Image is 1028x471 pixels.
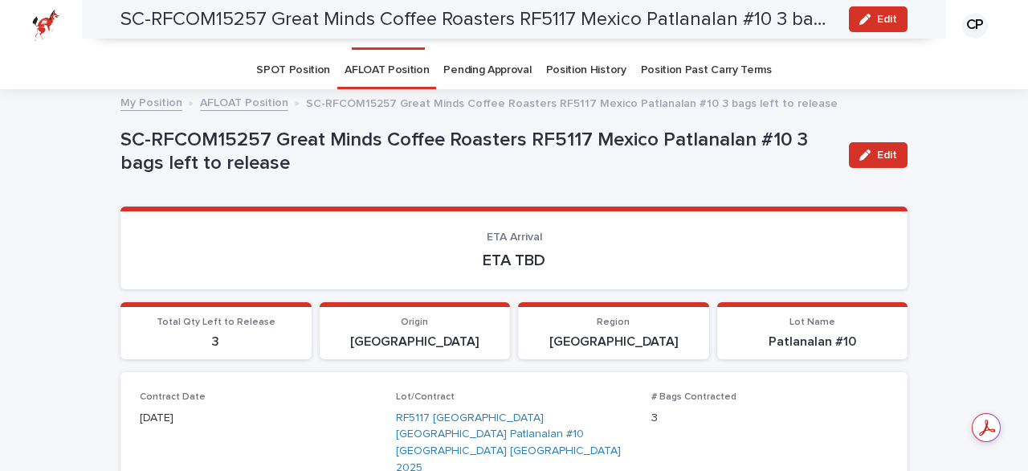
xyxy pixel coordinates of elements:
span: Contract Date [140,392,206,402]
a: AFLOAT Position [200,92,288,111]
a: SPOT Position [256,51,330,89]
p: 3 [651,410,888,427]
span: Edit [877,149,897,161]
a: My Position [120,92,182,111]
button: Edit [849,142,908,168]
img: zttTXibQQrCfv9chImQE [32,10,59,42]
p: SC-RFCOM15257 Great Minds Coffee Roasters RF5117 Mexico Patlanalan #10 3 bags left to release [120,129,836,175]
div: CP [962,13,988,39]
p: [DATE] [140,410,377,427]
span: Lot/Contract [396,392,455,402]
a: Position Past Carry Terms [641,51,772,89]
p: Patlanalan #10 [727,334,899,350]
p: SC-RFCOM15257 Great Minds Coffee Roasters RF5117 Mexico Patlanalan #10 3 bags left to release [306,93,838,111]
span: Lot Name [789,317,835,327]
p: 3 [130,334,302,350]
p: [GEOGRAPHIC_DATA] [329,334,501,350]
a: AFLOAT Position [345,51,429,89]
span: # Bags Contracted [651,392,736,402]
span: Region [597,317,630,327]
p: [GEOGRAPHIC_DATA] [528,334,700,350]
p: ETA TBD [140,251,888,270]
span: Origin [401,317,428,327]
span: ETA Arrival [487,231,542,243]
a: Pending Approval [443,51,531,89]
span: Total Qty Left to Release [157,317,275,327]
a: Position History [546,51,626,89]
